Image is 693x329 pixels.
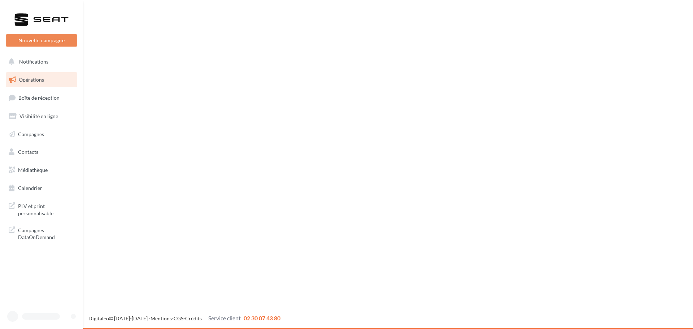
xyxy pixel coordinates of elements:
[18,149,38,155] span: Contacts
[19,113,58,119] span: Visibilité en ligne
[19,77,44,83] span: Opérations
[4,90,79,105] a: Boîte de réception
[4,127,79,142] a: Campagnes
[4,198,79,220] a: PLV et print personnalisable
[174,315,183,321] a: CGS
[18,167,48,173] span: Médiathèque
[185,315,202,321] a: Crédits
[4,109,79,124] a: Visibilité en ligne
[88,315,280,321] span: © [DATE]-[DATE] - - -
[18,95,60,101] span: Boîte de réception
[244,315,280,321] span: 02 30 07 43 80
[4,144,79,160] a: Contacts
[6,34,77,47] button: Nouvelle campagne
[19,59,48,65] span: Notifications
[4,72,79,87] a: Opérations
[18,225,74,241] span: Campagnes DataOnDemand
[4,222,79,244] a: Campagnes DataOnDemand
[208,315,241,321] span: Service client
[4,181,79,196] a: Calendrier
[18,131,44,137] span: Campagnes
[18,201,74,217] span: PLV et print personnalisable
[88,315,109,321] a: Digitaleo
[4,163,79,178] a: Médiathèque
[18,185,42,191] span: Calendrier
[4,54,76,69] button: Notifications
[151,315,172,321] a: Mentions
